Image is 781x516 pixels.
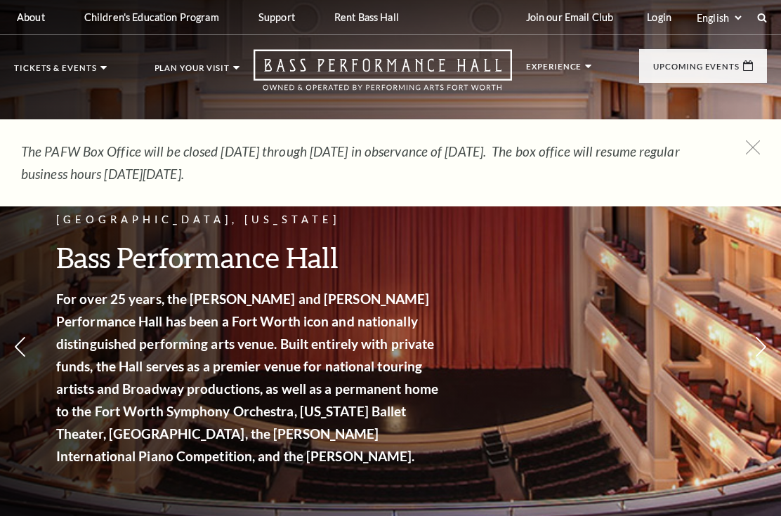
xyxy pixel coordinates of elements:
[155,64,230,79] p: Plan Your Visit
[694,11,744,25] select: Select:
[84,11,219,23] p: Children's Education Program
[56,291,438,464] strong: For over 25 years, the [PERSON_NAME] and [PERSON_NAME] Performance Hall has been a Fort Worth ico...
[258,11,295,23] p: Support
[334,11,399,23] p: Rent Bass Hall
[21,143,680,182] em: The PAFW Box Office will be closed [DATE] through [DATE] in observance of [DATE]. The box office ...
[17,11,45,23] p: About
[526,62,582,78] p: Experience
[14,64,97,79] p: Tickets & Events
[653,62,740,78] p: Upcoming Events
[56,239,442,275] h3: Bass Performance Hall
[56,211,442,229] p: [GEOGRAPHIC_DATA], [US_STATE]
